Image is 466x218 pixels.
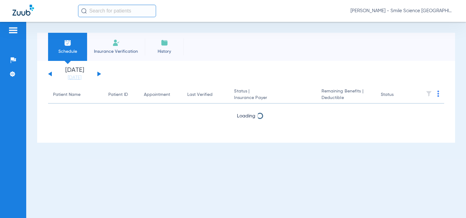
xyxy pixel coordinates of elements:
div: Last Verified [187,92,213,98]
div: Patient Name [53,92,81,98]
div: Patient ID [108,92,134,98]
span: Loading [237,114,255,119]
img: group-dot-blue.svg [437,91,439,97]
span: Deductible [321,95,371,101]
img: hamburger-icon [8,27,18,34]
span: Insurance Payer [234,95,311,101]
img: History [161,39,168,47]
span: Insurance Verification [92,48,140,55]
span: Schedule [53,48,82,55]
th: Status | [229,86,316,104]
a: [DATE] [56,75,93,81]
img: Search Icon [81,8,87,14]
div: Patient ID [108,92,128,98]
li: [DATE] [56,67,93,81]
img: Schedule [64,39,71,47]
th: Remaining Benefits | [316,86,376,104]
div: Appointment [144,92,177,98]
img: Manual Insurance Verification [112,39,120,47]
img: filter.svg [426,91,432,97]
th: Status [376,86,418,104]
img: Zuub Logo [12,5,34,16]
div: Patient Name [53,92,98,98]
input: Search for patients [78,5,156,17]
div: Appointment [144,92,170,98]
span: [PERSON_NAME] - Smile Science [GEOGRAPHIC_DATA] [351,8,454,14]
div: Last Verified [187,92,224,98]
span: History [150,48,179,55]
